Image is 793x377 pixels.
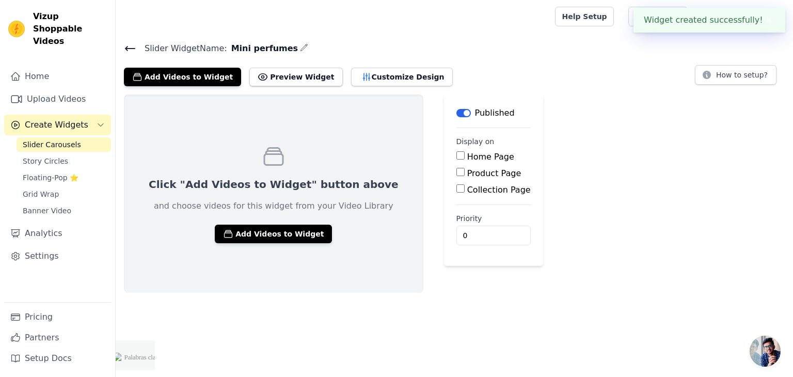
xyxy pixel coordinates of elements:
[628,7,688,26] a: Book Demo
[696,7,785,26] button: G Genoris Perfumes
[25,119,88,131] span: Create Widgets
[4,307,111,327] a: Pricing
[17,154,111,168] a: Story Circles
[23,189,59,199] span: Grid Wrap
[227,42,298,55] span: Mini perfumes
[4,246,111,266] a: Settings
[712,7,785,26] p: Genoris Perfumes
[17,17,25,25] img: logo_orange.svg
[17,170,111,185] a: Floating-Pop ⭐
[43,60,52,68] img: tab_domain_overview_orange.svg
[23,172,78,183] span: Floating-Pop ⭐
[17,203,111,218] a: Banner Video
[456,213,531,224] label: Priority
[300,41,308,55] div: Edit Name
[17,187,111,201] a: Grid Wrap
[4,348,111,369] a: Setup Docs
[55,61,79,68] div: Dominio
[23,139,81,150] span: Slider Carousels
[351,68,453,86] button: Customize Design
[124,61,162,68] div: Palabras clave
[4,89,111,109] a: Upload Videos
[154,200,393,212] p: and choose videos for this widget from your Video Library
[17,137,111,152] a: Slider Carousels
[4,115,111,135] button: Create Widgets
[215,225,332,243] button: Add Videos to Widget
[113,60,121,68] img: tab_keywords_by_traffic_grey.svg
[4,66,111,87] a: Home
[467,168,521,178] label: Product Page
[763,14,775,26] button: Close
[555,7,613,26] a: Help Setup
[124,68,241,86] button: Add Videos to Widget
[149,177,399,192] p: Click "Add Videos to Widget" button above
[750,336,781,367] a: Chat abierto
[4,223,111,244] a: Analytics
[136,42,227,55] span: Slider Widget Name:
[27,27,116,35] div: Dominio: [DOMAIN_NAME]
[456,136,495,147] legend: Display on
[467,185,531,195] label: Collection Page
[695,65,776,85] button: How to setup?
[633,8,785,33] div: Widget created successfully!
[17,27,25,35] img: website_grey.svg
[23,206,71,216] span: Banner Video
[249,68,342,86] button: Preview Widget
[23,156,68,166] span: Story Circles
[8,21,25,37] img: Vizup
[29,17,51,25] div: v 4.0.24
[467,152,514,162] label: Home Page
[475,107,515,119] p: Published
[4,327,111,348] a: Partners
[695,72,776,82] a: How to setup?
[33,10,107,48] span: Vizup Shoppable Videos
